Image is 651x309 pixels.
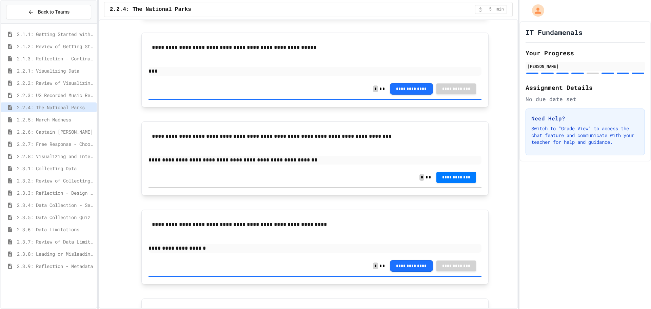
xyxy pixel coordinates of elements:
[17,31,94,38] span: 2.1.1: Getting Started with Data
[526,83,645,92] h2: Assignment Details
[526,48,645,58] h2: Your Progress
[17,140,94,148] span: 2.2.7: Free Response - Choosing a Visualization
[17,214,94,221] span: 2.3.5: Data Collection Quiz
[17,128,94,135] span: 2.2.6: Captain [PERSON_NAME]
[17,104,94,111] span: 2.2.4: The National Parks
[110,5,191,14] span: 2.2.4: The National Parks
[525,3,546,18] div: My Account
[17,250,94,257] span: 2.3.8: Leading or Misleading?
[17,55,94,62] span: 2.1.3: Reflection - Continuously Collecting Data
[17,201,94,209] span: 2.3.4: Data Collection - Self-Driving Cars
[496,7,504,12] span: min
[17,189,94,196] span: 2.3.3: Reflection - Design a Survey
[17,43,94,50] span: 2.1.2: Review of Getting Started with Data
[6,5,91,19] button: Back to Teams
[17,67,94,74] span: 2.2.1: Visualizing Data
[526,95,645,103] div: No due date set
[17,177,94,184] span: 2.3.2: Review of Collecting Data
[17,153,94,160] span: 2.2.8: Visualizing and Interpreting Data Quiz
[531,125,639,146] p: Switch to "Grade View" to access the chat feature and communicate with your teacher for help and ...
[17,263,94,270] span: 2.3.9: Reflection - Metadata
[526,27,583,37] h1: IT Fundamenals
[17,226,94,233] span: 2.3.6: Data Limitations
[485,7,496,12] span: 5
[531,114,639,122] h3: Need Help?
[17,238,94,245] span: 2.3.7: Review of Data Limitations
[17,116,94,123] span: 2.2.5: March Madness
[17,92,94,99] span: 2.2.3: US Recorded Music Revenue
[17,165,94,172] span: 2.3.1: Collecting Data
[528,63,643,69] div: [PERSON_NAME]
[17,79,94,86] span: 2.2.2: Review of Visualizing Data
[38,8,70,16] span: Back to Teams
